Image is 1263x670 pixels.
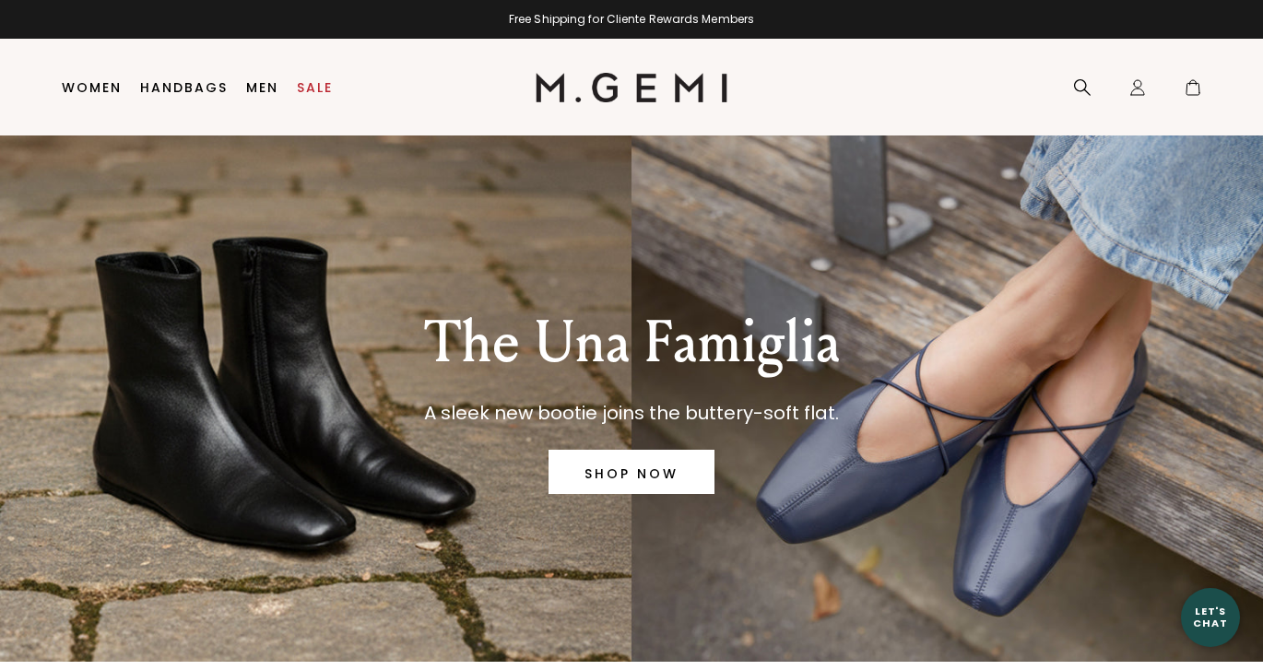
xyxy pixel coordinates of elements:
img: M.Gemi [536,73,728,102]
a: Women [62,80,122,95]
p: The Una Famiglia [424,310,840,376]
p: A sleek new bootie joins the buttery-soft flat. [424,398,840,428]
a: Handbags [140,80,228,95]
a: SHOP NOW [549,450,714,494]
a: Sale [297,80,333,95]
a: Men [246,80,278,95]
div: Let's Chat [1181,605,1240,629]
